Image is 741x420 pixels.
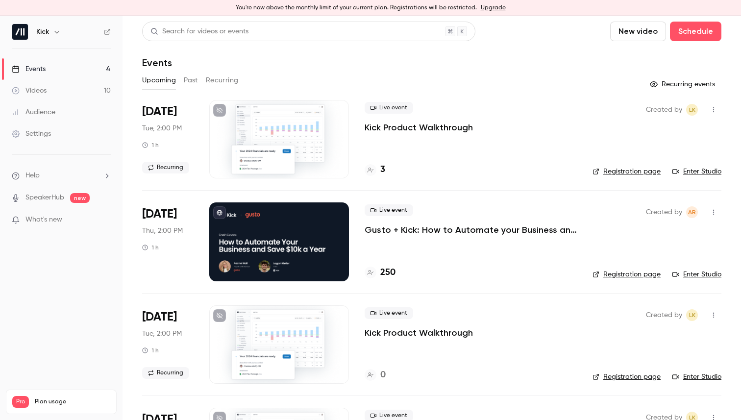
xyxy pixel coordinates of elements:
[25,193,64,203] a: SpeakerHub
[365,122,473,133] a: Kick Product Walkthrough
[142,100,194,178] div: Sep 23 Tue, 11:00 AM (America/Los Angeles)
[672,167,721,176] a: Enter Studio
[688,206,696,218] span: AR
[142,329,182,339] span: Tue, 2:00 PM
[689,104,695,116] span: LK
[142,309,177,325] span: [DATE]
[35,398,110,406] span: Plan usage
[672,372,721,382] a: Enter Studio
[365,307,413,319] span: Live event
[610,22,666,41] button: New video
[142,202,194,281] div: Sep 25 Thu, 11:00 AM (America/Vancouver)
[142,346,159,354] div: 1 h
[12,24,28,40] img: Kick
[142,73,176,88] button: Upcoming
[12,129,51,139] div: Settings
[70,193,90,203] span: new
[365,102,413,114] span: Live event
[686,104,698,116] span: Logan Kieller
[36,27,49,37] h6: Kick
[645,76,721,92] button: Recurring events
[672,270,721,279] a: Enter Studio
[12,107,55,117] div: Audience
[184,73,198,88] button: Past
[365,224,577,236] a: Gusto + Kick: How to Automate your Business and Save $10k a Year
[25,215,62,225] span: What's new
[12,86,47,96] div: Videos
[646,104,682,116] span: Created by
[142,57,172,69] h1: Events
[686,206,698,218] span: Andrew Roth
[142,104,177,120] span: [DATE]
[99,216,111,224] iframe: Noticeable Trigger
[142,162,189,173] span: Recurring
[12,171,111,181] li: help-dropdown-opener
[25,171,40,181] span: Help
[142,367,189,379] span: Recurring
[142,141,159,149] div: 1 h
[686,309,698,321] span: Logan Kieller
[150,26,248,37] div: Search for videos or events
[380,369,386,382] h4: 0
[646,206,682,218] span: Created by
[365,204,413,216] span: Live event
[481,4,506,12] a: Upgrade
[142,226,183,236] span: Thu, 2:00 PM
[380,163,385,176] h4: 3
[142,244,159,251] div: 1 h
[142,206,177,222] span: [DATE]
[593,372,661,382] a: Registration page
[670,22,721,41] button: Schedule
[646,309,682,321] span: Created by
[365,327,473,339] a: Kick Product Walkthrough
[593,270,661,279] a: Registration page
[206,73,239,88] button: Recurring
[142,305,194,384] div: Sep 30 Tue, 11:00 AM (America/Los Angeles)
[689,309,695,321] span: LK
[12,396,29,408] span: Pro
[365,369,386,382] a: 0
[365,266,395,279] a: 250
[365,163,385,176] a: 3
[380,266,395,279] h4: 250
[593,167,661,176] a: Registration page
[142,124,182,133] span: Tue, 2:00 PM
[12,64,46,74] div: Events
